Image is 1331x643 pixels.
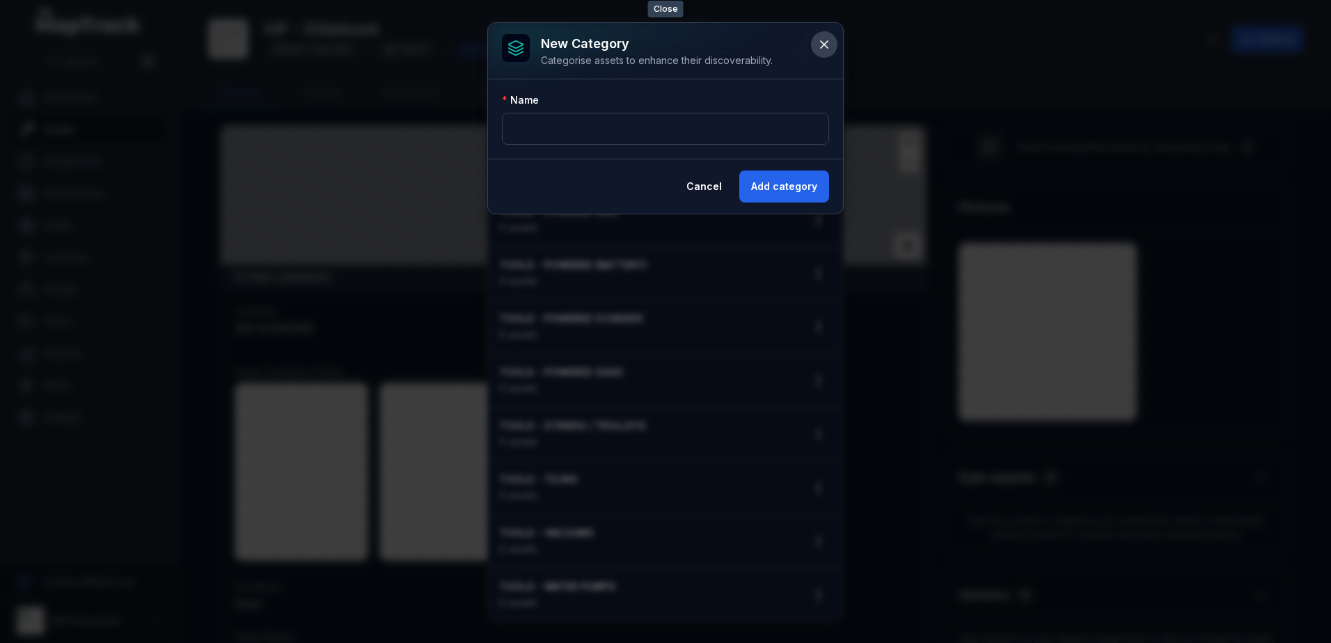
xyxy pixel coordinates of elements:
button: Cancel [675,170,734,203]
label: Name [502,93,539,107]
div: Categorise assets to enhance their discoverability. [541,54,773,68]
span: Close [648,1,684,17]
h3: New category [541,34,773,54]
button: Add category [739,170,829,203]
